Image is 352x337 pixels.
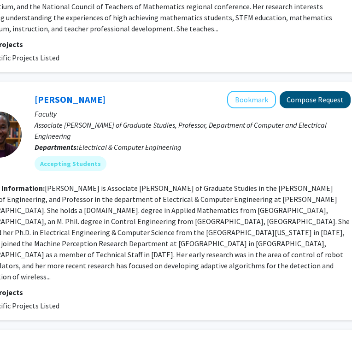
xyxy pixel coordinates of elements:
[35,156,106,171] mat-chip: Accepting Students
[280,91,351,108] button: Compose Request to Arlene Cole-Rhodes
[35,142,79,152] b: Departments:
[7,296,39,330] iframe: Chat
[35,108,351,119] p: Faculty
[35,94,106,105] a: [PERSON_NAME]
[227,91,276,108] button: Add Arlene Cole-Rhodes to Bookmarks
[35,119,351,142] p: Associate [PERSON_NAME] of Graduate Studies, Professor, Department of Computer and Electrical Eng...
[79,142,182,152] span: Electrical & Computer Engineering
